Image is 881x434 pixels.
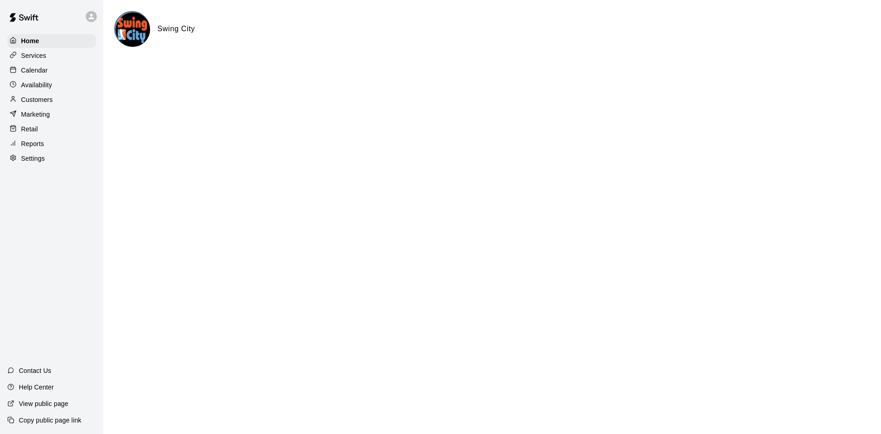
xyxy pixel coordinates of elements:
p: Services [21,51,46,60]
p: Help Center [19,383,54,392]
p: View public page [19,399,68,408]
a: Calendar [7,63,96,77]
p: Home [21,36,39,45]
a: Reports [7,137,96,151]
p: Retail [21,124,38,134]
p: Contact Us [19,366,51,375]
a: Home [7,34,96,48]
p: Customers [21,95,53,104]
p: Marketing [21,110,50,119]
p: Reports [21,139,44,148]
a: Settings [7,152,96,165]
a: Availability [7,78,96,92]
a: Services [7,49,96,62]
a: Retail [7,122,96,136]
p: Settings [21,154,45,163]
p: Availability [21,80,52,90]
a: Marketing [7,107,96,121]
p: Calendar [21,66,48,75]
p: Copy public page link [19,416,81,425]
a: Customers [7,93,96,107]
img: Swing City logo [116,12,150,47]
h6: Swing City [157,23,195,35]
